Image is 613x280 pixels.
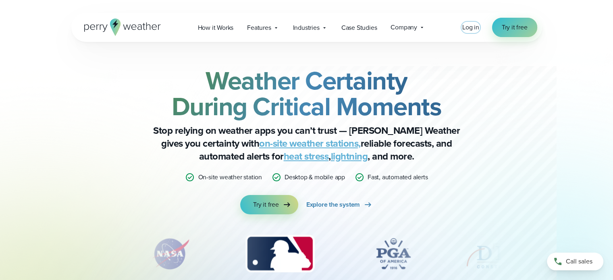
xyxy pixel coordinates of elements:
span: Features [247,23,271,33]
div: 4 of 12 [361,234,426,274]
div: 5 of 12 [464,234,529,274]
p: On-site weather station [198,172,262,182]
span: Explore the system [306,200,360,209]
span: Company [391,23,417,32]
a: Log in [462,23,479,32]
strong: Weather Certainty During Critical Moments [172,62,442,125]
a: Try it free [240,195,298,214]
div: 3 of 12 [237,234,322,274]
div: 2 of 12 [142,234,199,274]
a: Case Studies [335,19,384,36]
span: Call sales [566,257,592,266]
span: Try it free [253,200,279,209]
p: Fast, automated alerts [368,172,428,182]
a: Call sales [547,253,603,270]
p: Stop relying on weather apps you can’t trust — [PERSON_NAME] Weather gives you certainty with rel... [145,124,468,163]
a: lightning [331,149,368,164]
img: PGA.svg [361,234,426,274]
a: Try it free [492,18,537,37]
a: heat stress [284,149,329,164]
span: Case Studies [341,23,377,33]
img: NASA.svg [142,234,199,274]
a: How it Works [191,19,241,36]
a: on-site weather stations, [259,136,361,151]
div: slideshow [112,234,502,278]
img: MLB.svg [237,234,322,274]
img: DPR-Construction.svg [464,234,529,274]
span: How it Works [198,23,234,33]
a: Explore the system [306,195,373,214]
span: Try it free [502,23,528,32]
span: Industries [293,23,320,33]
p: Desktop & mobile app [285,172,345,182]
